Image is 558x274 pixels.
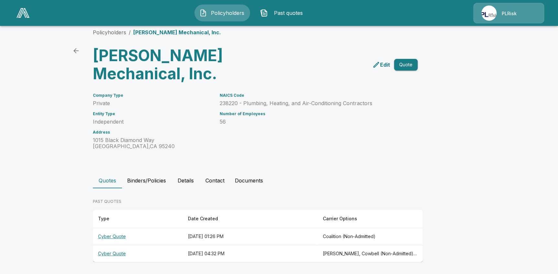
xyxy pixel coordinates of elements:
[210,9,245,17] span: Policyholders
[220,93,402,98] h6: NAICS Code
[93,112,212,116] h6: Entity Type
[220,112,402,116] h6: Number of Employees
[93,173,122,188] button: Quotes
[129,28,131,36] li: /
[93,245,183,262] th: Cyber Quote
[183,228,318,245] th: [DATE] 01:26 PM
[93,173,465,188] div: policyholder tabs
[371,60,391,70] a: edit
[133,28,221,36] p: [PERSON_NAME] Mechanical, Inc.
[93,28,221,36] nav: breadcrumb
[93,47,253,83] h3: [PERSON_NAME] Mechanical, Inc.
[93,137,212,149] p: 1015 Black Diamond Way [GEOGRAPHIC_DATA] , CA 95240
[220,100,402,106] p: 238220 - Plumbing, Heating, and Air-Conditioning Contractors
[200,173,230,188] button: Contact
[93,228,183,245] th: Cyber Quote
[394,59,418,71] button: Quote
[93,119,212,125] p: Independent
[171,173,200,188] button: Details
[199,9,207,17] img: Policyholders Icon
[70,44,82,57] a: back
[183,210,318,228] th: Date Created
[93,93,212,98] h6: Company Type
[93,100,212,106] p: Private
[230,173,268,188] button: Documents
[16,8,29,18] img: AA Logo
[255,5,311,21] button: Past quotes IconPast quotes
[194,5,250,21] button: Policyholders IconPolicyholders
[93,29,126,36] a: Policyholders
[183,245,318,262] th: [DATE] 04:32 PM
[93,130,212,135] h6: Address
[270,9,306,17] span: Past quotes
[260,9,268,17] img: Past quotes Icon
[93,210,423,262] table: responsive table
[380,61,390,69] p: Edit
[93,199,423,204] p: PAST QUOTES
[93,210,183,228] th: Type
[318,245,423,262] th: Beazley, Cowbell (Non-Admitted), CFC (Admitted), CFC (Non-Admitted), Tokio Marine TMHCC (Non-Admi...
[318,228,423,245] th: Coalition (Non-Admitted)
[220,119,402,125] p: 56
[122,173,171,188] button: Binders/Policies
[318,210,423,228] th: Carrier Options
